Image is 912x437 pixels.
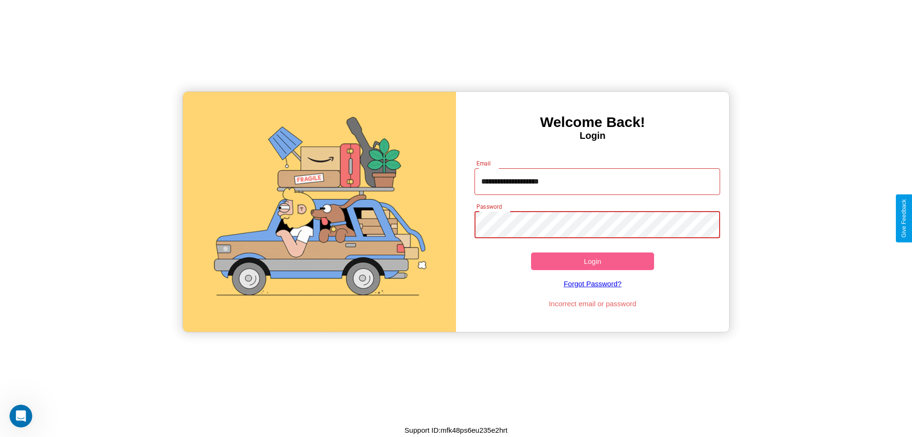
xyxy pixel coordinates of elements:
[476,159,491,167] label: Email
[901,199,907,238] div: Give Feedback
[456,114,729,130] h3: Welcome Back!
[405,424,508,437] p: Support ID: mfk48ps6eu235e2hrt
[470,270,716,297] a: Forgot Password?
[531,252,654,270] button: Login
[470,297,716,310] p: Incorrect email or password
[456,130,729,141] h4: Login
[476,203,502,211] label: Password
[183,92,456,332] img: gif
[9,405,32,427] iframe: Intercom live chat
